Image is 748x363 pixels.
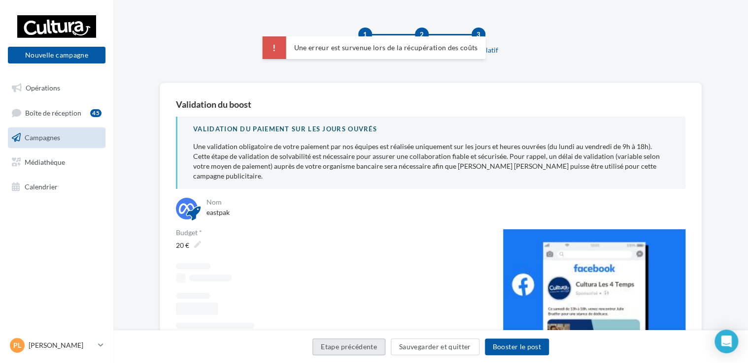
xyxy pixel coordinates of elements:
[176,239,201,252] span: 20 €
[13,340,21,350] span: PL
[472,28,485,41] div: 3
[29,340,94,350] p: [PERSON_NAME]
[206,199,683,206] div: Nom
[6,127,107,148] a: Campagnes
[204,197,685,221] div: eastpak
[193,124,670,134] div: Validation du paiement sur les jours ouvrés
[193,142,670,181] p: Une validation obligatoire de votre paiement par nos équipes est réalisée uniquement sur les jour...
[714,330,738,353] div: Open Intercom Messenger
[25,108,81,117] span: Boîte de réception
[6,102,107,123] a: Boîte de réception45
[312,338,385,355] button: Etape précédente
[176,100,251,109] div: Validation du boost
[176,229,487,236] label: Budget *
[263,36,486,59] div: Une erreur est survenue lors de la récupération des coûts
[8,47,105,63] button: Nouvelle campagne
[358,28,372,41] div: 1
[25,133,60,142] span: Campagnes
[415,28,429,41] div: 2
[25,182,58,190] span: Calendrier
[90,109,102,117] div: 45
[26,84,60,92] span: Opérations
[6,177,107,197] a: Calendrier
[6,78,107,98] a: Opérations
[8,336,105,355] a: PL [PERSON_NAME]
[391,338,479,355] button: Sauvegarder et quitter
[485,338,549,355] button: Booster le post
[25,158,65,166] span: Médiathèque
[6,152,107,173] a: Médiathèque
